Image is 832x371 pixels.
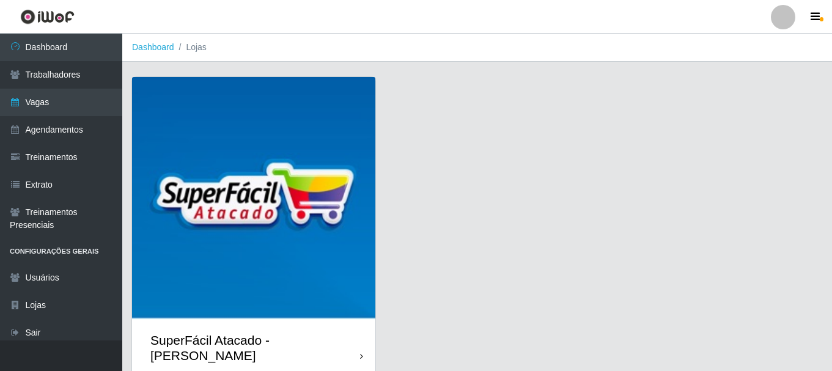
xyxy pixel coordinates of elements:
img: cardImg [132,77,375,320]
div: SuperFácil Atacado - [PERSON_NAME] [150,332,360,363]
a: Dashboard [132,42,174,52]
nav: breadcrumb [122,34,832,62]
img: CoreUI Logo [20,9,75,24]
li: Lojas [174,41,207,54]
